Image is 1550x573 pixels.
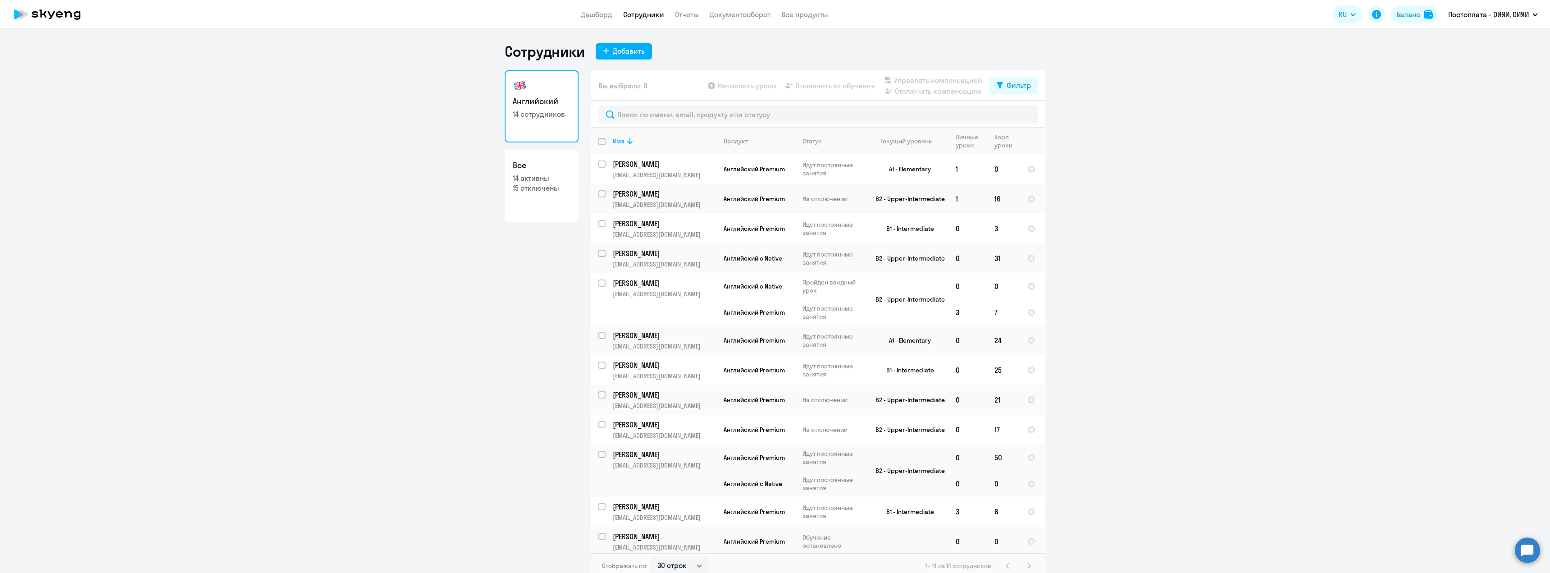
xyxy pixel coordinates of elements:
td: A1 - Elementary [865,154,948,184]
span: Английский Premium [724,508,785,516]
p: [PERSON_NAME] [613,420,715,430]
td: 16 [987,184,1020,214]
td: 0 [948,273,987,299]
td: 3 [948,497,987,527]
div: Текущий уровень [872,137,948,145]
button: Постоплата - ОИЯИ, ОИЯИ [1444,4,1542,25]
p: [PERSON_NAME] [613,502,715,512]
p: [EMAIL_ADDRESS][DOMAIN_NAME] [613,372,716,380]
td: 50 [987,445,1020,471]
p: [PERSON_NAME] [613,159,715,169]
td: 25 [987,355,1020,385]
div: Баланс [1396,9,1420,20]
a: Документооборот [710,10,770,19]
button: RU [1332,5,1362,23]
p: Постоплата - ОИЯИ, ОИЯИ [1448,9,1529,20]
h3: Английский [513,96,570,107]
span: 1 - 14 из 14 сотрудников [925,562,991,570]
p: Идут постоянные занятия [802,504,864,520]
p: [EMAIL_ADDRESS][DOMAIN_NAME] [613,543,716,551]
div: Добавить [613,46,645,56]
a: [PERSON_NAME] [613,532,716,541]
p: [EMAIL_ADDRESS][DOMAIN_NAME] [613,342,716,350]
p: Идут постоянные занятия [802,250,864,266]
td: B2 - Upper-Intermediate [865,243,948,273]
p: На отключении [802,396,864,404]
td: 0 [987,527,1020,556]
p: Обучение остановлено [802,533,864,550]
span: Английский Premium [724,308,785,316]
a: [PERSON_NAME] [613,278,716,288]
td: B2 - Upper-Intermediate [865,273,948,325]
a: Отчеты [675,10,699,19]
div: Текущий уровень [880,137,932,145]
span: Английский Premium [724,336,785,344]
a: [PERSON_NAME] [613,360,716,370]
p: 14 сотрудников [513,109,570,119]
img: balance [1424,10,1433,19]
td: 0 [948,243,987,273]
td: 0 [948,527,987,556]
td: 0 [948,355,987,385]
div: Имя [613,137,716,145]
td: B2 - Upper-Intermediate [865,184,948,214]
p: Идут постоянные занятия [802,449,864,466]
p: Идут постоянные занятия [802,332,864,348]
p: [PERSON_NAME] [613,330,715,340]
a: [PERSON_NAME] [613,248,716,258]
a: Дашборд [581,10,612,19]
td: 6 [987,497,1020,527]
button: Добавить [596,43,652,60]
span: RU [1339,9,1347,20]
h1: Сотрудники [505,42,585,60]
td: 0 [948,325,987,355]
span: Отображать по: [602,562,647,570]
button: Фильтр [989,78,1038,94]
img: english [513,78,527,93]
button: Балансbalance [1391,5,1438,23]
div: Продукт [724,137,748,145]
span: Английский Premium [724,366,785,374]
span: Английский с Native [724,480,782,488]
a: [PERSON_NAME] [613,330,716,340]
p: [PERSON_NAME] [613,278,715,288]
a: [PERSON_NAME] [613,189,716,199]
p: Идут постоянные занятия [802,304,864,321]
p: [EMAIL_ADDRESS][DOMAIN_NAME] [613,431,716,440]
td: 0 [987,154,1020,184]
a: [PERSON_NAME] [613,502,716,512]
a: [PERSON_NAME] [613,219,716,229]
a: [PERSON_NAME] [613,449,716,459]
input: Поиск по имени, email, продукту или статусу [598,105,1038,124]
div: Имя [613,137,625,145]
td: B2 - Upper-Intermediate [865,385,948,415]
td: 1 [948,154,987,184]
p: Пройден вводный урок [802,278,864,294]
p: [EMAIL_ADDRESS][DOMAIN_NAME] [613,461,716,469]
a: Сотрудники [623,10,664,19]
span: Английский Premium [724,195,785,203]
td: 7 [987,299,1020,325]
td: B1 - Intermediate [865,497,948,527]
td: 31 [987,243,1020,273]
td: 17 [987,415,1020,445]
p: 14 активны [513,173,570,183]
div: Личные уроки [956,133,987,149]
td: B1 - Intermediate [865,355,948,385]
a: [PERSON_NAME] [613,420,716,430]
p: [PERSON_NAME] [613,390,715,400]
a: Английский14 сотрудников [505,70,579,142]
p: На отключении [802,195,864,203]
td: 24 [987,325,1020,355]
p: [EMAIL_ADDRESS][DOMAIN_NAME] [613,290,716,298]
td: 0 [987,471,1020,497]
div: Статус [802,137,822,145]
p: [EMAIL_ADDRESS][DOMAIN_NAME] [613,230,716,238]
span: Английский Premium [724,426,785,434]
span: Английский Premium [724,537,785,545]
p: [PERSON_NAME] [613,219,715,229]
a: Все продукты [781,10,828,19]
p: [PERSON_NAME] [613,532,715,541]
p: Идут постоянные занятия [802,161,864,177]
td: B1 - Intermediate [865,214,948,243]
